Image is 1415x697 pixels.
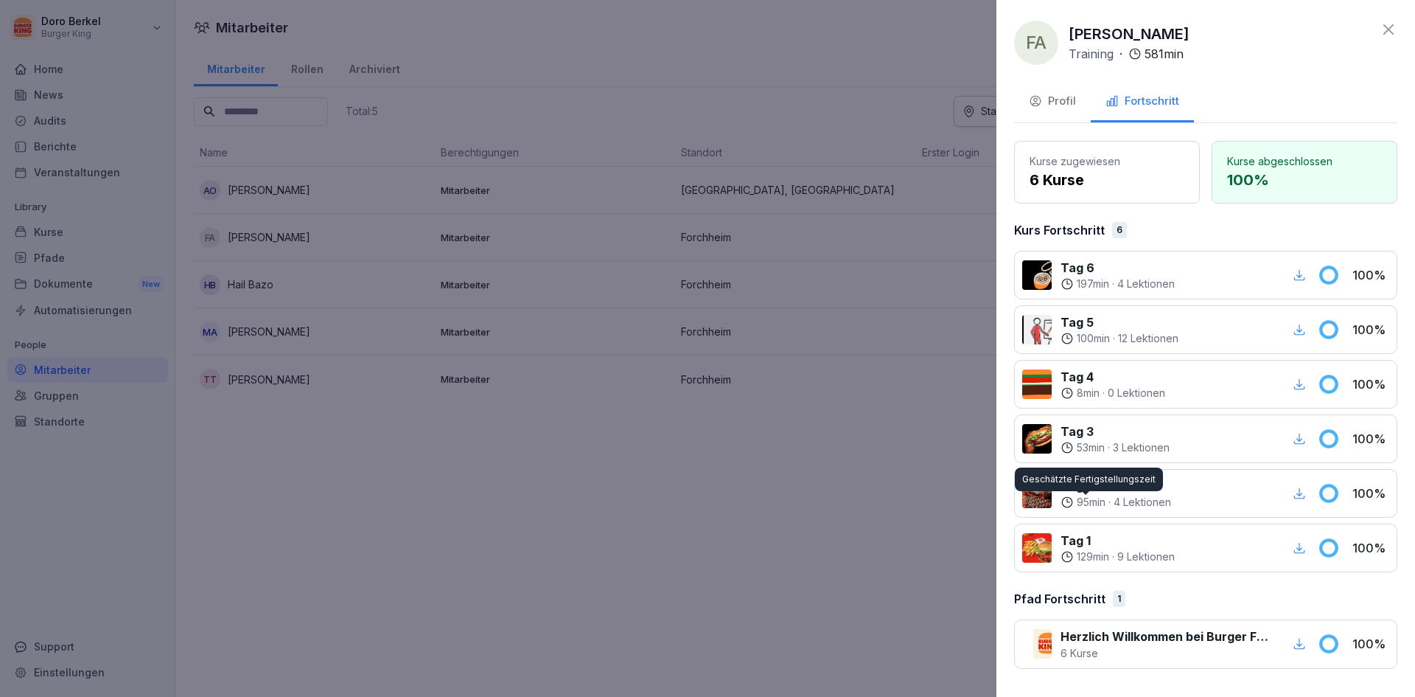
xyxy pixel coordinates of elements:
[1113,591,1125,607] div: 1
[1145,45,1184,63] p: 581 min
[1014,221,1105,239] p: Kurs Fortschritt
[1117,549,1175,564] p: 9 Lektionen
[1114,495,1171,510] p: 4 Lektionen
[1069,45,1114,63] p: Training
[1352,375,1389,393] p: 100 %
[1352,635,1389,653] p: 100 %
[1061,477,1171,495] p: Tag 2
[1113,440,1170,455] p: 3 Lektionen
[1077,549,1109,564] p: 129 min
[1061,440,1170,455] div: ·
[1118,331,1178,346] p: 12 Lektionen
[1061,628,1272,645] p: Herzlich Willkommen bei Burger Family
[1061,368,1165,386] p: Tag 4
[1069,45,1184,63] div: ·
[1117,277,1175,291] p: 4 Lektionen
[1227,153,1382,169] p: Kurse abgeschlossen
[1352,430,1389,448] p: 100 %
[1061,549,1175,564] div: ·
[1014,83,1091,122] button: Profil
[1227,169,1382,191] p: 100 %
[1352,266,1389,284] p: 100 %
[1352,321,1389,339] p: 100 %
[1352,539,1389,557] p: 100 %
[1061,386,1165,400] div: ·
[1061,423,1170,440] p: Tag 3
[1014,21,1058,65] div: FA
[1061,259,1175,277] p: Tag 6
[1077,277,1109,291] p: 197 min
[1014,590,1105,608] p: Pfad Fortschritt
[1077,386,1100,400] p: 8 min
[1352,485,1389,502] p: 100 %
[1061,495,1171,510] div: ·
[1061,532,1175,549] p: Tag 1
[1077,495,1105,510] p: 95 min
[1105,93,1179,110] div: Fortschritt
[1030,169,1184,191] p: 6 Kurse
[1029,93,1076,110] div: Profil
[1069,23,1189,45] p: [PERSON_NAME]
[1061,277,1175,291] div: ·
[1061,645,1272,661] p: 6 Kurse
[1061,331,1178,346] div: ·
[1077,331,1110,346] p: 100 min
[1061,313,1178,331] p: Tag 5
[1108,386,1165,400] p: 0 Lektionen
[1030,153,1184,169] p: Kurse zugewiesen
[1112,222,1127,238] div: 6
[1091,83,1194,122] button: Fortschritt
[1077,440,1105,455] p: 53 min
